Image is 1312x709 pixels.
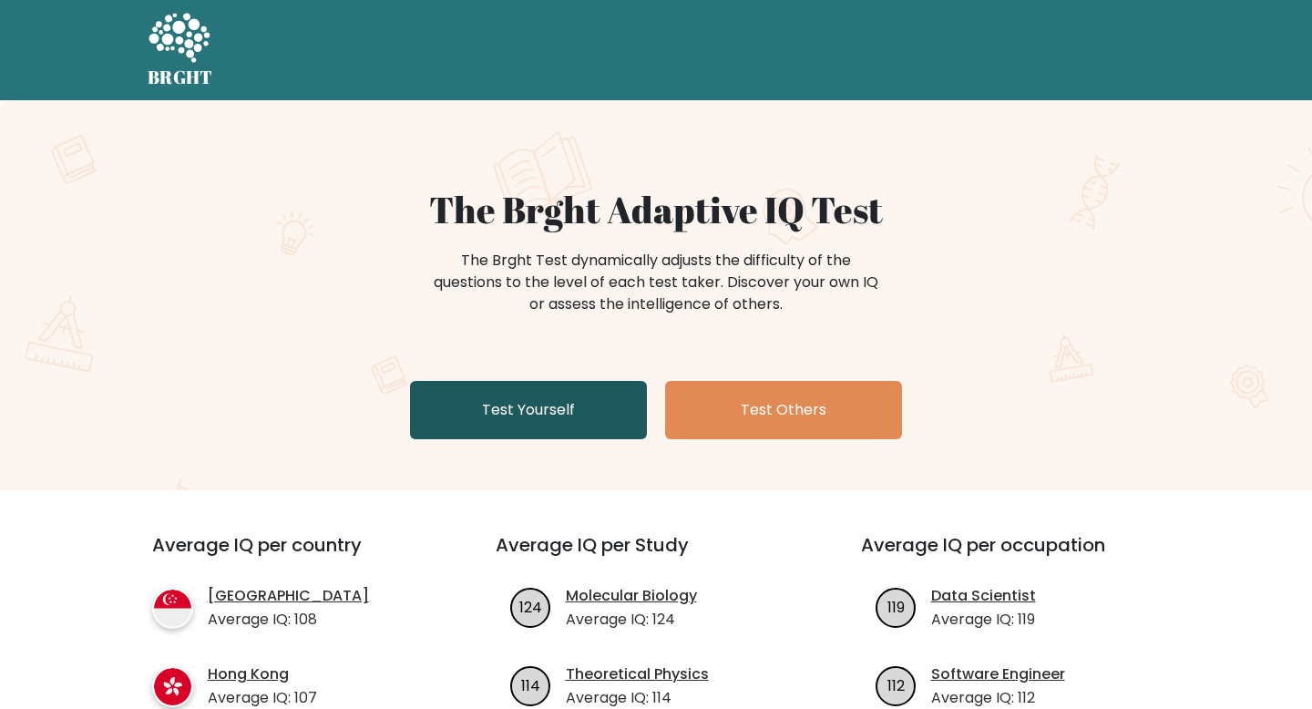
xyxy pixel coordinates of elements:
a: BRGHT [148,7,213,93]
div: The Brght Test dynamically adjusts the difficulty of the questions to the level of each test take... [428,250,884,315]
p: Average IQ: 124 [566,609,697,631]
h3: Average IQ per country [152,534,430,578]
text: 119 [887,596,905,617]
h1: The Brght Adaptive IQ Test [211,188,1101,231]
a: [GEOGRAPHIC_DATA] [208,585,369,607]
p: Average IQ: 119 [931,609,1036,631]
img: country [152,666,193,707]
a: Test Others [665,381,902,439]
p: Average IQ: 112 [931,687,1065,709]
a: Hong Kong [208,663,317,685]
a: Test Yourself [410,381,647,439]
a: Software Engineer [931,663,1065,685]
p: Average IQ: 114 [566,687,709,709]
a: Theoretical Physics [566,663,709,685]
text: 124 [519,596,542,617]
img: country [152,588,193,629]
text: 114 [521,674,540,695]
h5: BRGHT [148,67,213,88]
text: 112 [887,674,905,695]
h3: Average IQ per Study [496,534,817,578]
a: Data Scientist [931,585,1036,607]
h3: Average IQ per occupation [861,534,1183,578]
p: Average IQ: 107 [208,687,317,709]
p: Average IQ: 108 [208,609,369,631]
a: Molecular Biology [566,585,697,607]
